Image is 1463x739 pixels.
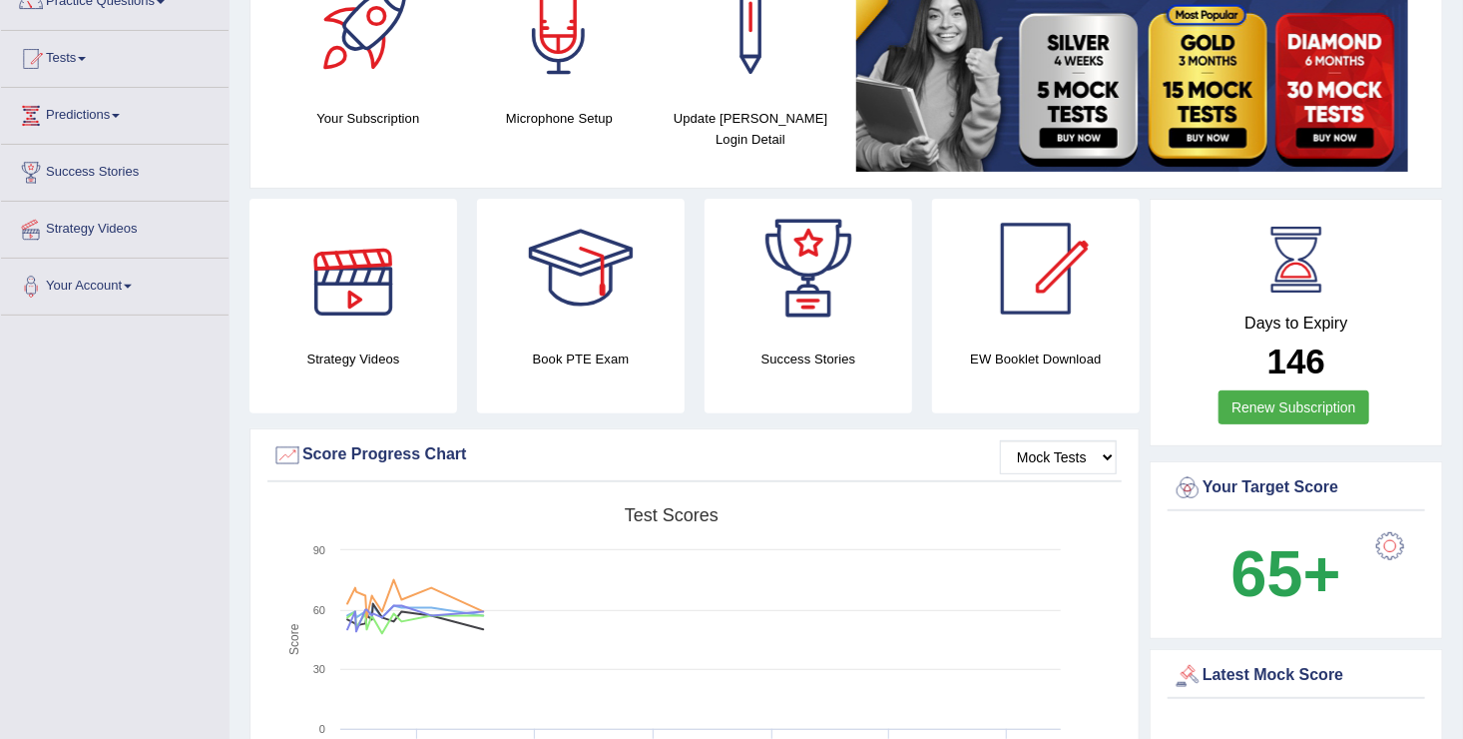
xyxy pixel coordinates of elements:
text: 60 [313,604,325,616]
h4: Success Stories [705,349,912,369]
h4: Strategy Videos [249,349,457,369]
text: 30 [313,663,325,675]
div: Latest Mock Score [1173,661,1420,691]
a: Tests [1,31,229,81]
tspan: Test scores [625,505,719,525]
div: Score Progress Chart [272,440,1117,470]
a: Predictions [1,88,229,138]
a: Your Account [1,259,229,309]
h4: Microphone Setup [474,108,646,129]
a: Strategy Videos [1,202,229,252]
b: 65+ [1231,537,1341,610]
h4: EW Booklet Download [932,349,1140,369]
tspan: Score [287,624,301,656]
text: 90 [313,544,325,556]
text: 0 [319,723,325,735]
a: Success Stories [1,145,229,195]
h4: Days to Expiry [1173,315,1420,333]
h4: Update [PERSON_NAME] Login Detail [665,108,836,150]
h4: Your Subscription [282,108,454,129]
div: Your Target Score [1173,473,1420,503]
h4: Book PTE Exam [477,349,685,369]
a: Renew Subscription [1219,390,1369,424]
b: 146 [1267,342,1325,380]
